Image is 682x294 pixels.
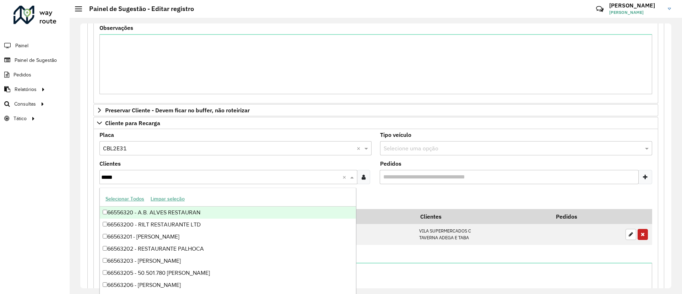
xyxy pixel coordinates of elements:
[100,267,356,279] div: 66563205 - 50.501.780 [PERSON_NAME]
[592,1,607,17] a: Contato Rápido
[551,209,622,224] th: Pedidos
[15,42,28,49] span: Painel
[99,130,114,139] label: Placa
[15,57,57,64] span: Painel de Sugestão
[105,107,250,113] span: Preservar Cliente - Devem ficar no buffer, não roteirizar
[415,224,551,245] td: VILA SUPERMERCADOS C TAVERNA ADEGA E TABA
[380,159,401,168] label: Pedidos
[100,207,356,219] div: 66556320 - A.B. ALVES RESTAURAN
[15,86,37,93] span: Relatórios
[415,209,551,224] th: Clientes
[99,23,133,32] label: Observações
[102,193,147,204] button: Selecionar Todos
[100,243,356,255] div: 66563202 - RESTAURANTE PALHOCA
[82,5,194,13] h2: Painel de Sugestão - Editar registro
[357,144,363,153] span: Clear all
[105,120,160,126] span: Cliente para Recarga
[380,130,411,139] label: Tipo veículo
[609,2,662,9] h3: [PERSON_NAME]
[100,279,356,291] div: 66563206 - [PERSON_NAME]
[13,115,27,122] span: Tático
[14,100,36,108] span: Consultas
[147,193,188,204] button: Limpar seleção
[609,9,662,16] span: [PERSON_NAME]
[100,219,356,231] div: 66563200 - RILT RESTAURANTE LTD
[93,117,658,129] a: Cliente para Recarga
[93,104,658,116] a: Preservar Cliente - Devem ficar no buffer, não roteirizar
[99,159,121,168] label: Clientes
[13,71,31,79] span: Pedidos
[342,173,348,181] span: Clear all
[100,231,356,243] div: 66563201 - [PERSON_NAME]
[100,255,356,267] div: 66563203 - [PERSON_NAME]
